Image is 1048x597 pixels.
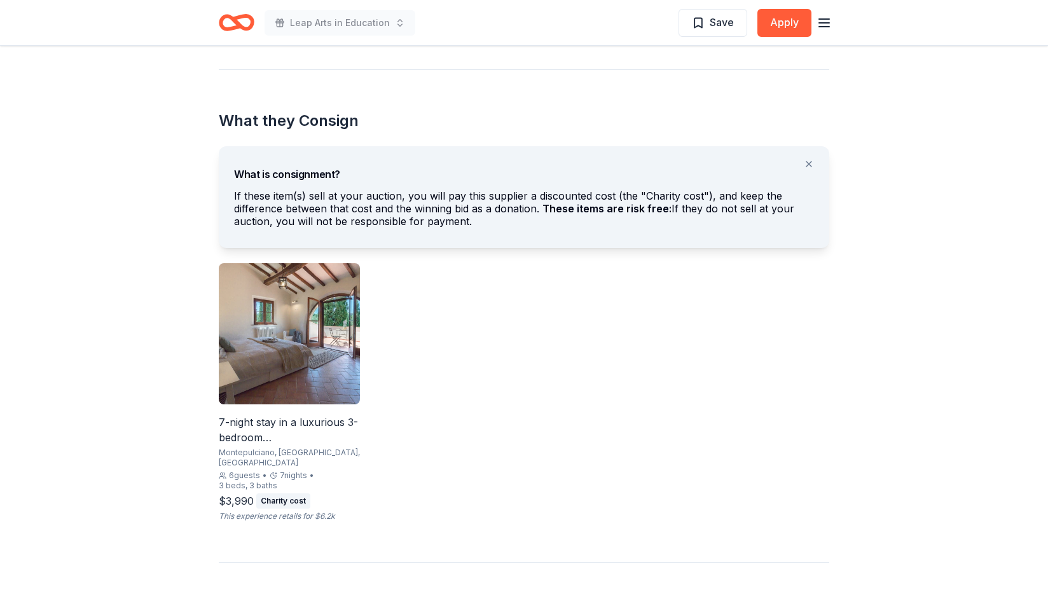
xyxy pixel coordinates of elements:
[265,10,415,36] button: Leap Arts in Education
[219,493,254,509] div: $3,990
[219,8,254,38] a: Home
[219,263,360,404] img: Image for 7-night stay in a luxurious 3-bedroom Tuscan Villa
[234,156,814,182] div: What is consignment?
[542,202,672,215] span: These items are risk free:
[234,189,814,233] div: If these item(s) sell at your auction, you will pay this supplier a discounted cost (the "Charity...
[219,111,829,131] h2: What they Consign
[679,9,747,37] button: Save
[280,470,307,481] span: 7 nights
[710,14,734,31] span: Save
[219,448,360,468] div: Montepulciano, [GEOGRAPHIC_DATA], [GEOGRAPHIC_DATA]
[219,481,277,491] div: 3 beds, 3 baths
[310,470,314,481] div: •
[229,470,260,481] span: 6 guests
[290,15,390,31] span: Leap Arts in Education
[757,9,811,37] button: Apply
[219,511,360,521] div: This experience retails for $6.2k
[219,415,360,445] div: 7-night stay in a luxurious 3-bedroom [GEOGRAPHIC_DATA]
[263,470,267,481] div: •
[256,493,310,509] div: Charity cost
